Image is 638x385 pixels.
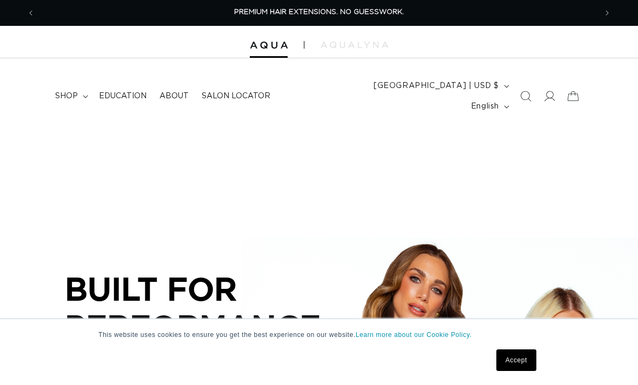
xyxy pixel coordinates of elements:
[367,76,514,96] button: [GEOGRAPHIC_DATA] | USD $
[356,331,472,339] a: Learn more about our Cookie Policy.
[321,42,388,48] img: aqualyna.com
[99,91,147,101] span: Education
[153,85,195,107] a: About
[92,85,153,107] a: Education
[49,85,92,107] summary: shop
[19,3,43,23] button: Previous announcement
[514,84,537,108] summary: Search
[159,91,189,101] span: About
[471,101,499,112] span: English
[595,3,619,23] button: Next announcement
[496,349,536,371] a: Accept
[55,91,78,101] span: shop
[464,96,514,117] button: English
[250,42,288,49] img: Aqua Hair Extensions
[374,80,499,92] span: [GEOGRAPHIC_DATA] | USD $
[98,330,540,340] p: This website uses cookies to ensure you get the best experience on our website.
[202,91,270,101] span: Salon Locator
[234,9,404,16] span: PREMIUM HAIR EXTENSIONS. NO GUESSWORK.
[195,85,277,107] a: Salon Locator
